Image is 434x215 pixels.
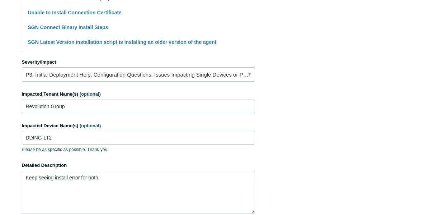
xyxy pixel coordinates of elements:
a: SGN Latest Version installation script is installing an older version of the agent [28,39,217,45]
a: Unable to Install Connection Certificate [28,10,122,15]
p: Please be as specific as possible. Thank you. [22,146,255,153]
span: (optional) [80,91,101,97]
label: Impacted Tenant Name(s) [22,91,255,98]
label: Severity/Impact [22,59,255,66]
a: P3: Initial Deployment Help, Configuration Questions, Issues Impacting Single Devices or Past Out... [22,67,255,82]
span: (optional) [80,123,101,128]
a: SGN Connect Binary Install Steps [28,24,108,30]
label: Impacted Device Name(s) [22,122,255,129]
label: Detailed Description [22,162,255,169]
